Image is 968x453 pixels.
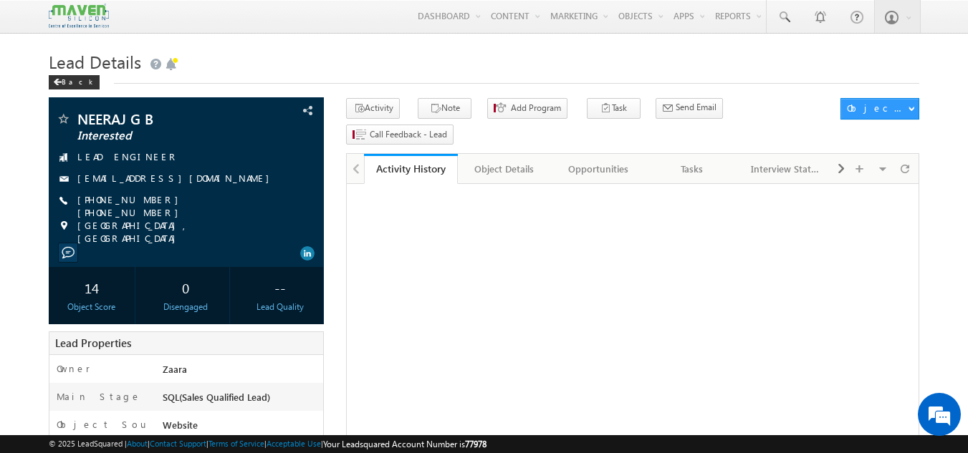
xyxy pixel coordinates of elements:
[52,301,132,313] div: Object Score
[57,362,90,375] label: Owner
[346,98,400,119] button: Activity
[49,74,107,87] a: Back
[146,274,226,301] div: 0
[150,439,206,448] a: Contact Support
[209,439,264,448] a: Terms of Service
[77,150,179,165] span: LEAD ENGINEER
[77,129,247,143] span: Interested
[159,390,324,410] div: SQL(Sales Qualified Lead)
[511,102,561,115] span: Add Program
[163,363,187,375] span: Zaara
[458,154,552,184] a: Object Details
[57,390,141,403] label: Main Stage
[240,301,320,313] div: Lead Quality
[751,160,820,177] div: Interview Status
[159,418,324,438] div: Website
[57,418,149,444] label: Object Source
[77,112,247,126] span: NEERAJ G B
[346,125,454,145] button: Call Feedback - Lead
[77,172,277,184] a: [EMAIL_ADDRESS][DOMAIN_NAME]
[323,439,487,449] span: Your Leadsquared Account Number is
[418,98,471,119] button: Note
[657,160,727,177] div: Tasks
[127,439,148,448] a: About
[370,128,447,141] span: Call Feedback - Lead
[49,4,109,29] img: Custom Logo
[646,154,739,184] a: Tasks
[146,301,226,313] div: Disengaged
[587,98,641,119] button: Task
[840,98,919,120] button: Object Actions
[563,160,633,177] div: Opportunities
[375,162,447,175] div: Activity History
[847,102,908,115] div: Object Actions
[240,274,320,301] div: --
[552,154,646,184] a: Opportunities
[465,439,487,449] span: 77978
[49,75,100,89] div: Back
[49,437,487,451] span: © 2025 LeadSquared | | | | |
[267,439,321,448] a: Acceptable Use
[676,101,717,114] span: Send Email
[469,160,539,177] div: Object Details
[49,50,141,73] span: Lead Details
[364,154,458,184] a: Activity History
[739,154,833,184] a: Interview Status
[487,98,567,119] button: Add Program
[55,336,131,350] span: Lead Properties
[77,193,299,219] span: [PHONE_NUMBER] [PHONE_NUMBER]
[656,98,723,119] button: Send Email
[77,219,299,245] span: [GEOGRAPHIC_DATA], [GEOGRAPHIC_DATA]
[52,274,132,301] div: 14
